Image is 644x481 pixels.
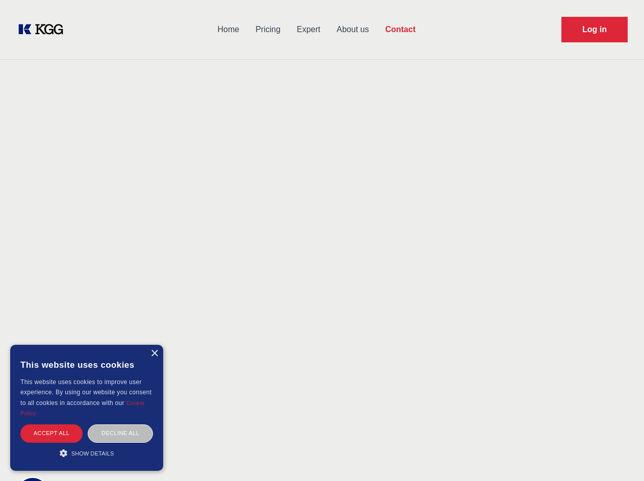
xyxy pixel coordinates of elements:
div: Decline all [88,424,153,442]
div: This website uses cookies [20,352,153,377]
div: Show details [20,448,153,458]
a: KOL Knowledge Platform: Talk to Key External Experts (KEE) [16,21,71,38]
div: Close [150,350,158,358]
a: Pricing [247,16,289,43]
iframe: Chat Widget [593,432,644,481]
a: Home [209,16,247,43]
span: This website uses cookies to improve user experience. By using our website you consent to all coo... [20,378,151,407]
div: Accept all [20,424,83,442]
a: Request Demo [561,17,628,42]
a: About us [328,16,377,43]
span: Show details [71,450,114,457]
a: Contact [377,16,424,43]
a: Expert [289,16,328,43]
a: Cookie Policy [20,400,145,416]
